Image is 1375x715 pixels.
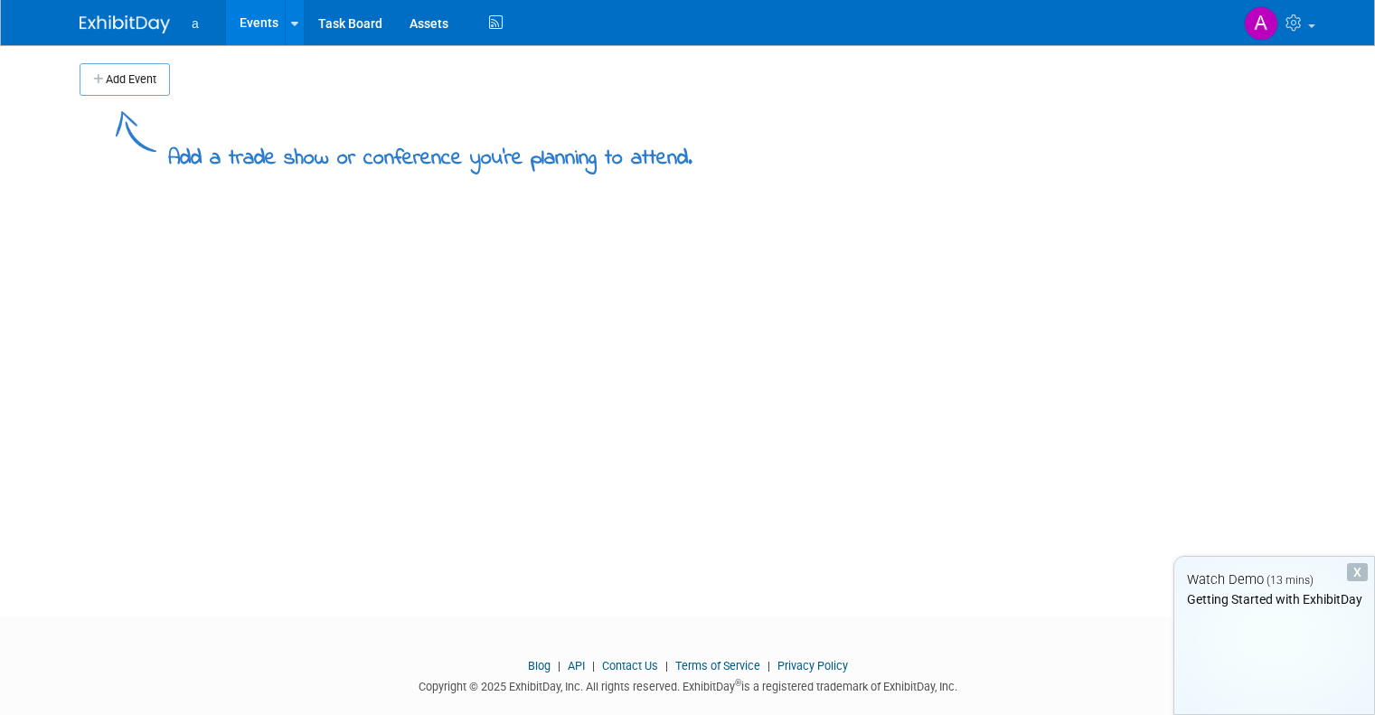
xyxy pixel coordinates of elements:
a: Privacy Policy [777,659,848,673]
button: Add Event [80,63,170,96]
span: (13 mins) [1267,574,1314,587]
div: Dismiss [1347,563,1368,581]
span: | [588,659,599,673]
div: Getting Started with ExhibitDay [1174,590,1374,608]
a: Blog [528,659,551,673]
a: API [568,659,585,673]
sup: ® [735,678,741,688]
div: Watch Demo [1174,570,1374,589]
a: Contact Us [602,659,658,673]
img: ExhibitDay [80,15,170,33]
span: | [763,659,775,673]
span: a [192,16,199,31]
span: | [661,659,673,673]
a: Terms of Service [675,659,760,673]
div: Add a trade show or conference you're planning to attend. [168,130,692,174]
span: | [553,659,565,673]
img: Abby Prater [1244,6,1278,41]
